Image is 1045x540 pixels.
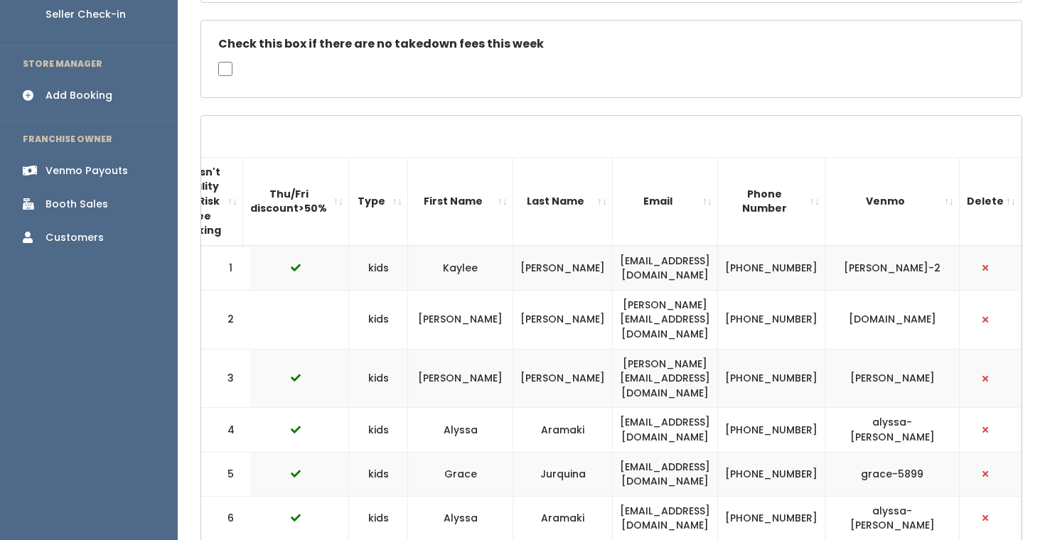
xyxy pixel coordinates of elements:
[349,452,408,496] td: kids
[613,349,718,408] td: [PERSON_NAME][EMAIL_ADDRESS][DOMAIN_NAME]
[513,246,613,291] td: [PERSON_NAME]
[513,452,613,496] td: Jurquina
[718,290,825,349] td: [PHONE_NUMBER]
[513,496,613,540] td: Aramaki
[201,349,251,408] td: 3
[613,290,718,349] td: [PERSON_NAME][EMAIL_ADDRESS][DOMAIN_NAME]
[513,349,613,408] td: [PERSON_NAME]
[408,408,513,452] td: Alyssa
[718,157,825,245] th: Phone Number: activate to sort column ascending
[613,408,718,452] td: [EMAIL_ADDRESS][DOMAIN_NAME]
[408,157,513,245] th: First Name: activate to sort column ascending
[349,157,408,245] th: Type: activate to sort column ascending
[513,408,613,452] td: Aramaki
[408,290,513,349] td: [PERSON_NAME]
[613,157,718,245] th: Email: activate to sort column ascending
[718,452,825,496] td: [PHONE_NUMBER]
[613,496,718,540] td: [EMAIL_ADDRESS][DOMAIN_NAME]
[718,408,825,452] td: [PHONE_NUMBER]
[408,452,513,496] td: Grace
[825,452,960,496] td: grace-5899
[243,157,349,245] th: Thu/Fri discount&gt;50%: activate to sort column ascending
[825,290,960,349] td: [DOMAIN_NAME]
[718,349,825,408] td: [PHONE_NUMBER]
[201,452,251,496] td: 5
[825,496,960,540] td: alyssa-[PERSON_NAME]
[960,157,1022,245] th: Delete: activate to sort column ascending
[218,38,1004,50] h5: Check this box if there are no takedown fees this week
[513,290,613,349] td: [PERSON_NAME]
[201,496,251,540] td: 6
[825,408,960,452] td: alyssa-[PERSON_NAME]
[613,452,718,496] td: [EMAIL_ADDRESS][DOMAIN_NAME]
[349,496,408,540] td: kids
[45,163,128,178] div: Venmo Payouts
[825,157,960,245] th: Venmo: activate to sort column ascending
[718,246,825,291] td: [PHONE_NUMBER]
[825,246,960,291] td: [PERSON_NAME]-2
[408,246,513,291] td: Kaylee
[201,246,251,291] td: 1
[169,157,243,245] th: Doesn't Quality For Risk Free Booking : activate to sort column ascending
[349,290,408,349] td: kids
[613,246,718,291] td: [EMAIL_ADDRESS][DOMAIN_NAME]
[718,496,825,540] td: [PHONE_NUMBER]
[201,408,251,452] td: 4
[408,496,513,540] td: Alyssa
[513,157,613,245] th: Last Name: activate to sort column ascending
[349,349,408,408] td: kids
[45,230,104,245] div: Customers
[45,7,126,22] div: Seller Check-in
[45,88,112,103] div: Add Booking
[45,197,108,212] div: Booth Sales
[825,349,960,408] td: [PERSON_NAME]
[408,349,513,408] td: [PERSON_NAME]
[201,290,251,349] td: 2
[349,408,408,452] td: kids
[349,246,408,291] td: kids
